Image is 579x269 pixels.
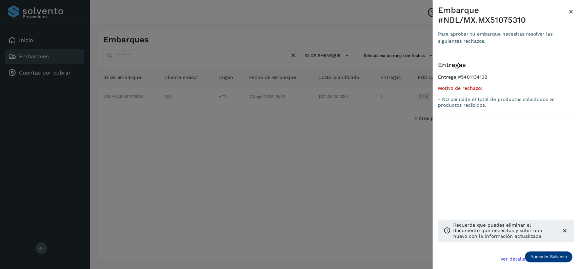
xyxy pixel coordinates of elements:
p: - NO coincide el total de productos solicitados vs productos recibidos. [438,97,574,108]
span: Ver detalle de embarque [500,256,558,261]
span: × [568,7,574,16]
h5: Motivo de rechazo: [438,85,574,91]
button: Ver detalle de embarque [496,251,574,266]
button: Close [568,5,574,18]
h3: Entregas [438,61,574,69]
h4: Entrega #5401134132 [438,74,574,85]
p: Recuerda que puedes eliminar el documento que necesitas y subir uno nuevo con la información actu... [453,222,556,239]
div: Para aprobar tu embarque necesitas resolver las siguientes rechazos. [438,30,568,45]
div: Embarque #NBL/MX.MX51075310 [438,5,568,25]
p: Aprender Solvento [530,254,567,260]
div: Aprender Solvento [525,251,572,262]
